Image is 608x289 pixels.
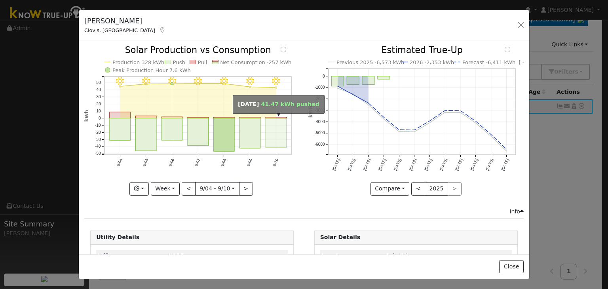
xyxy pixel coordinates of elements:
[314,120,325,124] text: -4000
[505,47,510,53] text: 
[314,143,325,147] text: -6000
[99,116,101,120] text: 0
[240,117,261,118] rect: onclick=""
[474,122,477,125] circle: onclick=""
[362,158,372,171] text: [DATE]
[142,158,149,167] text: 9/05
[195,182,239,196] button: 9/04 - 9/10
[410,59,454,65] text: 2026 -2,353 kWh
[142,77,150,85] i: 9/05 - Clear
[499,260,523,274] button: Close
[198,59,207,65] text: Pull
[314,131,325,135] text: -5000
[308,106,313,118] text: kWh
[351,92,354,95] circle: onclick=""
[424,158,433,171] text: [DATE]
[266,117,287,118] rect: onclick=""
[367,103,370,106] circle: onclick=""
[281,47,287,53] text: 
[188,118,209,146] rect: onclick=""
[96,102,101,106] text: 20
[95,137,101,142] text: -30
[168,158,175,167] text: 9/06
[336,87,339,90] circle: onclick=""
[272,77,280,85] i: 9/10 - MostlyClear
[214,118,235,152] rect: onclick=""
[161,118,182,141] rect: onclick=""
[136,116,157,118] rect: onclick=""
[116,158,123,167] text: 9/04
[151,182,180,196] button: Week
[386,253,414,259] span: ID: 3648606, authorized: 06/08/23
[320,250,384,262] td: Inverter
[314,86,325,90] text: -1000
[220,77,228,85] i: 9/08 - Clear
[96,95,101,99] text: 30
[249,86,251,88] circle: onclick=""
[428,121,431,124] circle: onclick=""
[397,130,401,133] circle: onclick=""
[411,182,425,196] button: <
[462,59,541,65] text: Forecast -6,411 kWh [ -2.5% ]
[240,118,261,148] rect: onclick=""
[336,85,339,88] circle: onclick=""
[110,112,131,118] rect: onclick=""
[474,120,477,123] circle: onclick=""
[95,144,101,149] text: -40
[322,74,325,78] text: 0
[261,101,319,107] span: 41.47 kWh pushed
[96,234,139,240] strong: Utility Details
[96,109,101,113] text: 10
[84,27,155,33] span: Clovis, [GEOGRAPHIC_DATA]
[266,118,287,148] rect: onclick=""
[194,77,202,85] i: 9/07 - Clear
[95,123,101,127] text: -10
[95,152,101,156] text: -50
[459,109,462,112] circle: onclick=""
[443,111,446,114] circle: onclick=""
[161,117,182,119] rect: onclick=""
[500,158,510,171] text: [DATE]
[125,45,271,55] text: Solar Production vs Consumption
[320,234,360,240] strong: Solar Details
[238,101,259,107] strong: [DATE]
[168,77,176,85] i: 9/06 - Clear
[246,158,253,167] text: 9/09
[194,158,201,167] text: 9/07
[116,77,124,85] i: 9/04 - Clear
[412,130,416,133] circle: onclick=""
[490,135,493,138] circle: onclick=""
[347,76,359,85] rect: onclick=""
[454,158,464,171] text: [DATE]
[159,27,166,33] a: Map
[336,59,405,65] text: Previous 2025 -6,573 kWh
[381,45,463,55] text: Estimated True-Up
[439,158,448,171] text: [DATE]
[246,77,254,85] i: 9/09 - Clear
[362,76,374,85] rect: onclick=""
[485,158,494,171] text: [DATE]
[469,158,479,171] text: [DATE]
[412,129,416,132] circle: onclick=""
[505,150,508,153] circle: onclick=""
[272,158,279,167] text: 9/10
[382,116,385,119] circle: onclick=""
[408,158,418,171] text: [DATE]
[119,86,121,87] circle: onclick=""
[490,133,493,136] circle: onclick=""
[347,158,356,171] text: [DATE]
[428,120,431,123] circle: onclick=""
[112,67,191,73] text: Peak Production Hour 7.6 kWh
[377,76,389,80] rect: onclick=""
[145,83,147,85] circle: onclick=""
[331,76,344,86] rect: onclick=""
[425,182,448,196] button: 2025
[84,110,89,122] text: kWh
[171,83,173,85] circle: onclick=""
[378,158,387,171] text: [DATE]
[367,102,370,105] circle: onclick=""
[96,250,167,262] td: Utility
[95,130,101,135] text: -20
